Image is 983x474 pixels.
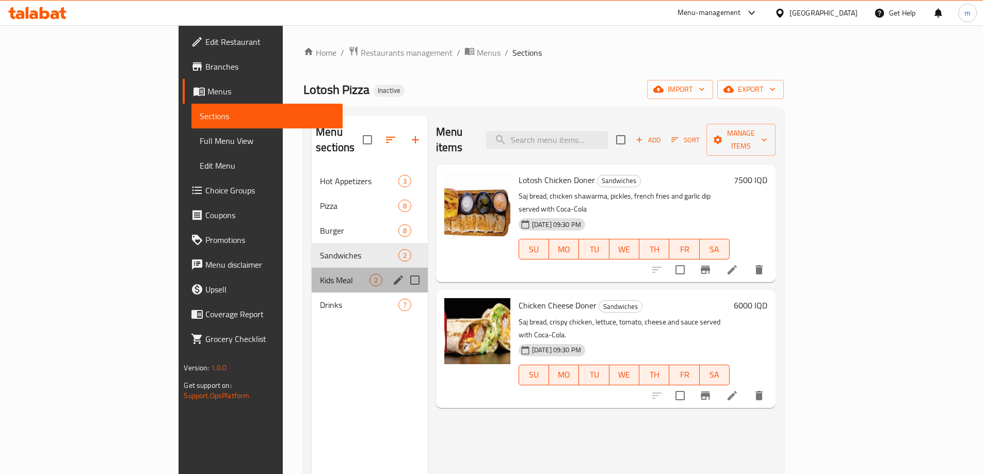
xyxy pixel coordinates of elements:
div: items [398,175,411,187]
span: 3 [399,176,411,186]
button: Add [632,132,665,148]
span: SA [704,242,726,257]
span: TH [643,367,665,382]
div: Inactive [374,85,405,97]
span: Coverage Report [205,308,334,320]
span: Full Menu View [200,135,334,147]
img: Lotosh Chicken Doner [444,173,510,239]
span: Upsell [205,283,334,296]
span: m [964,7,971,19]
button: TH [639,239,669,259]
span: Get support on: [184,379,231,392]
div: items [369,274,382,286]
button: import [647,80,713,99]
button: MO [549,365,579,385]
span: 2 [399,251,411,260]
span: 8 [399,201,411,211]
span: Pizza [320,200,398,212]
span: Drinks [320,299,398,311]
button: WE [609,365,639,385]
span: Sections [200,110,334,122]
p: Saj bread, chicken shawarma, pickles, french fries and garlic dip served with Coca-Cola [519,190,730,216]
div: Burger8 [312,218,428,243]
span: WE [614,242,635,257]
a: Menus [464,46,501,59]
button: SA [700,239,730,259]
div: items [398,224,411,237]
span: Add [634,134,662,146]
button: TU [579,365,609,385]
button: WE [609,239,639,259]
div: Burger [320,224,398,237]
h2: Menu items [436,124,474,155]
button: Add section [403,127,428,152]
span: Chicken Cheese Doner [519,298,597,313]
a: Support.OpsPlatform [184,389,249,402]
a: Edit Restaurant [183,29,343,54]
div: Menu-management [678,7,741,19]
button: delete [747,257,771,282]
button: export [717,80,784,99]
a: Branches [183,54,343,79]
button: Branch-specific-item [693,257,718,282]
button: SU [519,239,549,259]
div: items [398,200,411,212]
span: SU [523,242,545,257]
nav: Menu sections [312,165,428,321]
a: Menu disclaimer [183,252,343,277]
span: Hot Appetizers [320,175,398,187]
button: Sort [669,132,702,148]
li: / [457,46,460,59]
span: FR [673,242,695,257]
a: Full Menu View [191,128,343,153]
div: Hot Appetizers3 [312,169,428,193]
span: 8 [399,226,411,236]
a: Promotions [183,227,343,252]
span: Grocery Checklist [205,333,334,345]
span: Select to update [669,259,691,281]
button: SA [700,365,730,385]
span: Select section [610,129,632,151]
span: TH [643,242,665,257]
a: Upsell [183,277,343,302]
a: Edit Menu [191,153,343,178]
div: Drinks7 [312,292,428,317]
span: Choice Groups [205,184,334,197]
span: MO [553,367,575,382]
a: Choice Groups [183,178,343,203]
div: Pizza8 [312,193,428,218]
span: Menus [207,85,334,97]
span: Promotions [205,234,334,246]
span: [DATE] 09:30 PM [528,220,585,230]
div: Kids Meal [320,274,369,286]
span: Select all sections [357,129,378,151]
a: Grocery Checklist [183,326,343,351]
span: 2 [370,275,382,285]
div: Sandwiches [320,249,398,261]
span: Sandwiches [598,175,640,187]
span: SA [704,367,726,382]
span: export [726,83,776,96]
span: Branches [205,60,334,73]
span: 7 [399,300,411,310]
input: search [486,131,608,149]
button: FR [669,239,699,259]
span: MO [553,242,575,257]
a: Coverage Report [183,302,343,326]
nav: breadcrumb [303,46,784,59]
button: Branch-specific-item [693,383,718,408]
div: items [398,299,411,311]
h6: 7500 IQD [734,173,767,187]
div: [GEOGRAPHIC_DATA] [789,7,858,19]
span: FR [673,367,695,382]
div: Sandwiches [599,300,642,313]
button: edit [391,272,406,288]
button: Manage items [706,124,776,156]
span: Manage items [715,127,767,153]
span: Sandwiches [599,301,642,313]
span: Menus [477,46,501,59]
span: Coupons [205,209,334,221]
span: import [655,83,705,96]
